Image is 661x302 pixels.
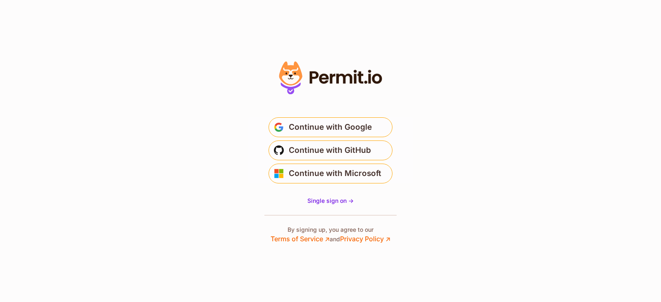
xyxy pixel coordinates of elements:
button: Continue with Microsoft [269,164,392,183]
a: Single sign on -> [307,197,354,205]
p: By signing up, you agree to our and [271,226,390,244]
button: Continue with GitHub [269,140,392,160]
span: Continue with Microsoft [289,167,381,180]
span: Continue with GitHub [289,144,371,157]
a: Privacy Policy ↗ [340,235,390,243]
span: Continue with Google [289,121,372,134]
span: Single sign on -> [307,197,354,204]
button: Continue with Google [269,117,392,137]
a: Terms of Service ↗ [271,235,330,243]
